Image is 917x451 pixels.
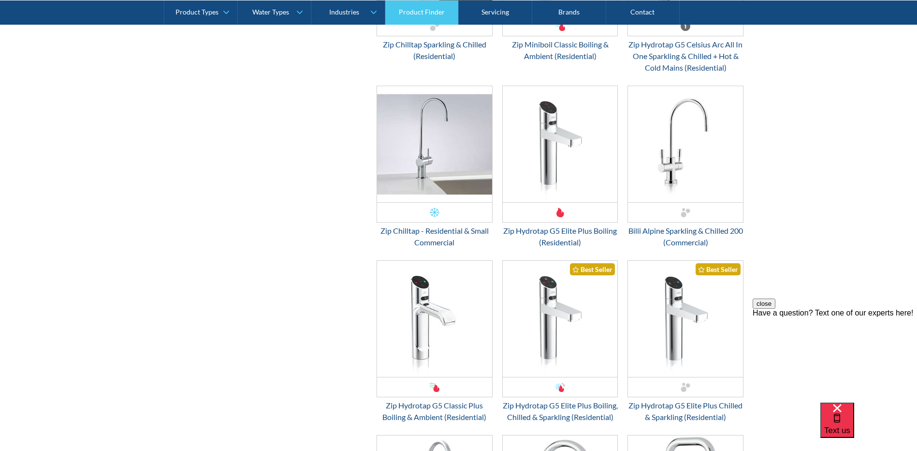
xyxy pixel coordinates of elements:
a: Zip Chilltap - Residential & Small CommercialZip Chilltap - Residential & Small Commercial [377,86,493,248]
div: Best Seller [696,263,741,275]
div: Zip Hydrotap G5 Classic Plus Boiling & Ambient (Residential) [377,400,493,423]
iframe: podium webchat widget bubble [820,403,917,451]
div: Zip Hydrotap G5 Elite Plus Boiling, Chilled & Sparkling (Residential) [502,400,618,423]
img: Zip Hydrotap G5 Elite Plus Boiling, Chilled & Sparkling (Residential) [503,261,618,377]
img: Zip Hydrotap G5 Elite Plus Chilled & Sparkling (Residential) [628,261,743,377]
div: Industries [329,8,359,16]
a: Zip Hydrotap G5 Elite Plus Chilled & Sparkling (Residential)Best SellerZip Hydrotap G5 Elite Plus... [627,260,743,423]
iframe: podium webchat widget prompt [753,299,917,415]
a: Zip Hydrotap G5 Classic Plus Boiling & Ambient (Residential)Zip Hydrotap G5 Classic Plus Boiling ... [377,260,493,423]
div: Zip Hydrotap G5 Elite Plus Boiling (Residential) [502,225,618,248]
div: Billi Alpine Sparkling & Chilled 200 (Commercial) [627,225,743,248]
img: Zip Hydrotap G5 Elite Plus Boiling (Residential) [503,86,618,202]
div: Zip Hydrotap G5 Elite Plus Chilled & Sparkling (Residential) [627,400,743,423]
img: Zip Chilltap - Residential & Small Commercial [377,86,492,202]
div: Water Types [252,8,289,16]
div: Zip Chilltap - Residential & Small Commercial [377,225,493,248]
a: Billi Alpine Sparkling & Chilled 200 (Commercial)Billi Alpine Sparkling & Chilled 200 (Commercial) [627,86,743,248]
div: Zip Hydrotap G5 Celsius Arc All In One Sparkling & Chilled + Hot & Cold Mains (Residential) [627,39,743,74]
a: Zip Hydrotap G5 Elite Plus Boiling (Residential)Zip Hydrotap G5 Elite Plus Boiling (Residential) [502,86,618,248]
img: Billi Alpine Sparkling & Chilled 200 (Commercial) [628,86,743,202]
a: Zip Hydrotap G5 Elite Plus Boiling, Chilled & Sparkling (Residential)Best SellerZip Hydrotap G5 E... [502,260,618,423]
div: Zip Miniboil Classic Boiling & Ambient (Residential) [502,39,618,62]
img: Zip Hydrotap G5 Classic Plus Boiling & Ambient (Residential) [377,261,492,377]
div: Product Types [175,8,218,16]
div: Zip Chilltap Sparkling & Chilled (Residential) [377,39,493,62]
div: Best Seller [570,263,615,275]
